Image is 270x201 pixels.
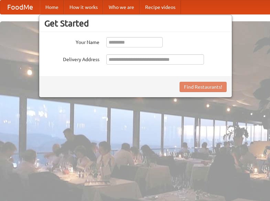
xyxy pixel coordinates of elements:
[40,0,64,14] a: Home
[44,37,99,46] label: Your Name
[44,54,99,63] label: Delivery Address
[64,0,103,14] a: How it works
[180,82,227,92] button: Find Restaurants!
[140,0,181,14] a: Recipe videos
[44,18,227,29] h3: Get Started
[0,0,40,14] a: FoodMe
[103,0,140,14] a: Who we are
